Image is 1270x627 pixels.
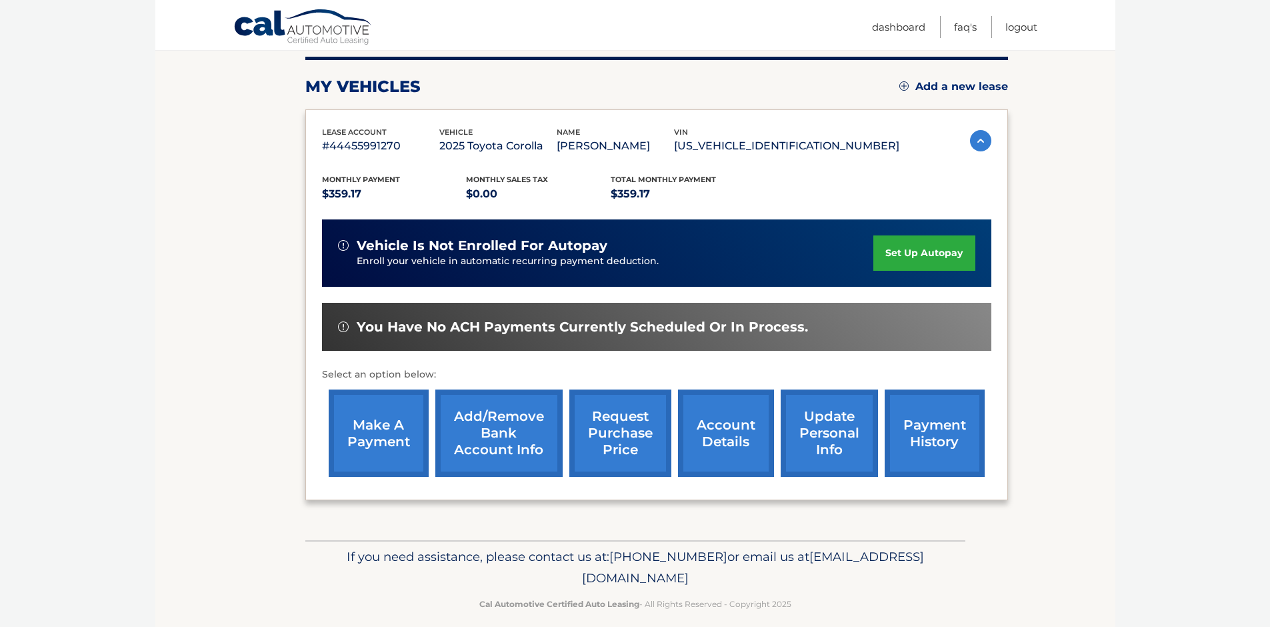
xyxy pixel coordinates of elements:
span: name [557,127,580,137]
span: lease account [322,127,387,137]
p: [US_VEHICLE_IDENTIFICATION_NUMBER] [674,137,899,155]
span: [EMAIL_ADDRESS][DOMAIN_NAME] [582,549,924,586]
a: payment history [885,390,985,477]
a: Add/Remove bank account info [435,390,563,477]
a: update personal info [781,390,878,477]
p: $359.17 [611,185,755,203]
p: #44455991270 [322,137,439,155]
span: vehicle is not enrolled for autopay [357,237,607,254]
p: $359.17 [322,185,467,203]
span: vehicle [439,127,473,137]
a: FAQ's [954,16,977,38]
img: add.svg [899,81,909,91]
span: You have no ACH payments currently scheduled or in process. [357,319,808,336]
strong: Cal Automotive Certified Auto Leasing [479,599,639,609]
p: $0.00 [466,185,611,203]
a: request purchase price [569,390,671,477]
p: - All Rights Reserved - Copyright 2025 [314,597,957,611]
a: Add a new lease [899,80,1008,93]
a: Cal Automotive [233,9,373,47]
a: set up autopay [873,235,975,271]
span: Total Monthly Payment [611,175,716,184]
a: account details [678,390,774,477]
p: Select an option below: [322,367,991,383]
img: alert-white.svg [338,240,349,251]
span: [PHONE_NUMBER] [609,549,727,564]
img: accordion-active.svg [970,130,991,151]
a: Dashboard [872,16,925,38]
span: Monthly Payment [322,175,400,184]
p: Enroll your vehicle in automatic recurring payment deduction. [357,254,874,269]
span: vin [674,127,688,137]
a: make a payment [329,390,429,477]
a: Logout [1005,16,1037,38]
p: [PERSON_NAME] [557,137,674,155]
span: Monthly sales Tax [466,175,548,184]
p: If you need assistance, please contact us at: or email us at [314,546,957,589]
img: alert-white.svg [338,322,349,332]
h2: my vehicles [305,77,421,97]
p: 2025 Toyota Corolla [439,137,557,155]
